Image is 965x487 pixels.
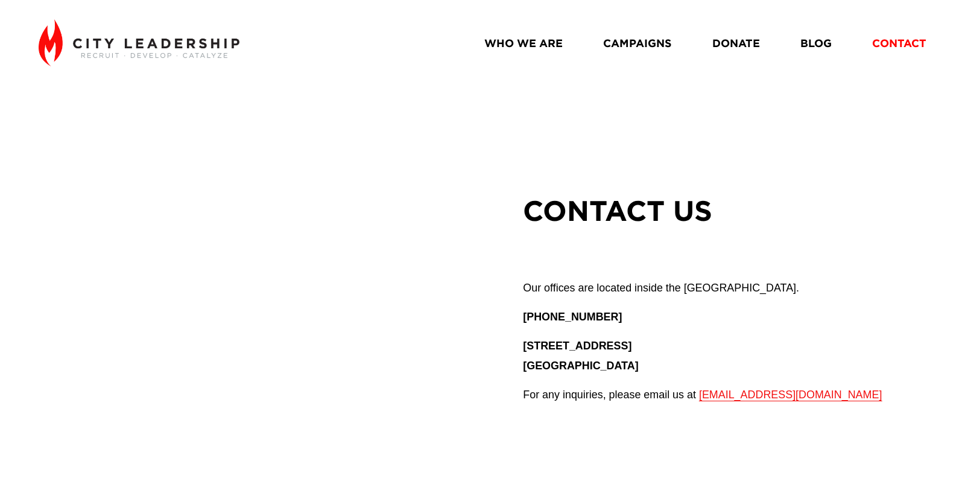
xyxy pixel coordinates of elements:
[523,311,622,323] strong: [PHONE_NUMBER]
[699,389,882,401] a: [EMAIL_ADDRESS][DOMAIN_NAME]
[484,32,563,54] a: WHO WE ARE
[800,32,832,54] a: BLOG
[523,192,926,229] h2: CONTACT US
[603,32,671,54] a: CAMPAIGNS
[523,385,926,404] p: For any inquiries, please email us at
[872,32,926,54] a: CONTACT
[523,360,638,372] strong: [GEOGRAPHIC_DATA]
[523,340,631,352] strong: [STREET_ADDRESS]
[712,32,760,54] a: DONATE
[39,19,239,66] img: City Leadership - Recruit. Develop. Catalyze.
[523,278,926,298] p: Our offices are located inside the [GEOGRAPHIC_DATA].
